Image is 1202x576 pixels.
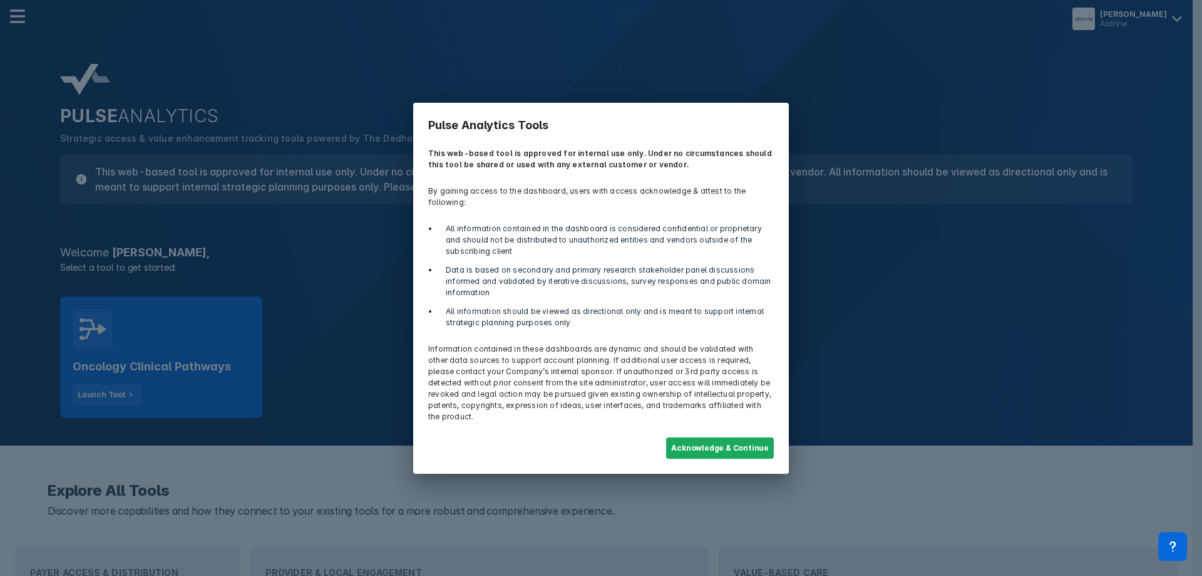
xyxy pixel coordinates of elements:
p: Information contained in these dashboards are dynamic and should be validated with other data sou... [421,336,781,430]
li: All information should be viewed as directional only and is meant to support internal strategic p... [438,306,774,328]
p: This web-based tool is approved for internal use only. Under no circumstances should this tool be... [421,140,781,178]
p: By gaining access to the dashboard, users with access acknowledge & attest to the following: [421,178,781,216]
h3: Pulse Analytics Tools [421,110,781,140]
button: Acknowledge & Continue [666,437,774,459]
li: Data is based on secondary and primary research stakeholder panel discussions informed and valida... [438,264,774,298]
li: All information contained in the dashboard is considered confidential or proprietary and should n... [438,223,774,257]
div: Contact Support [1158,532,1187,561]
